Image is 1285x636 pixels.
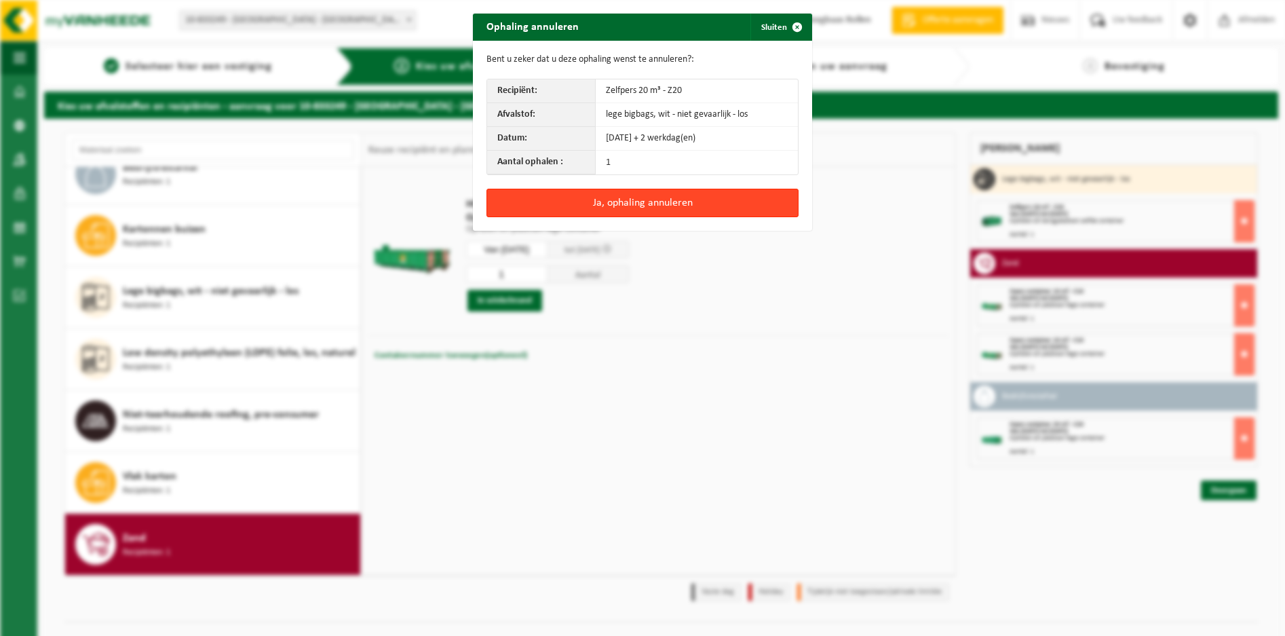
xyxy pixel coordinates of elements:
[487,103,596,127] th: Afvalstof:
[596,151,798,174] td: 1
[486,189,799,217] button: Ja, ophaling annuleren
[596,79,798,103] td: Zelfpers 20 m³ - Z20
[596,103,798,127] td: lege bigbags, wit - niet gevaarlijk - los
[750,14,811,41] button: Sluiten
[487,151,596,174] th: Aantal ophalen :
[473,14,592,39] h2: Ophaling annuleren
[596,127,798,151] td: [DATE] + 2 werkdag(en)
[487,79,596,103] th: Recipiënt:
[486,54,799,65] p: Bent u zeker dat u deze ophaling wenst te annuleren?:
[487,127,596,151] th: Datum:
